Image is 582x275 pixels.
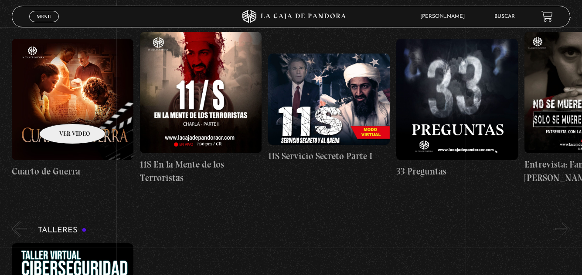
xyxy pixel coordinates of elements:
a: Buscar [494,14,515,19]
a: 33 Preguntas [396,32,518,185]
h3: Talleres [38,226,87,235]
span: Menu [37,14,51,19]
a: View your shopping cart [541,10,553,22]
a: 11S En la Mente de los Terroristas [140,32,262,185]
button: Previous [12,221,27,237]
button: Next [555,221,571,237]
h4: 33 Preguntas [396,164,518,178]
h4: Cuarto de Guerra [12,164,133,178]
h4: 11S Servicio Secreto Parte I [268,149,390,163]
span: Cerrar [34,21,54,27]
a: 11S Servicio Secreto Parte I [268,32,390,185]
button: Next [555,10,571,25]
a: Cuarto de Guerra [12,32,133,185]
button: Previous [12,10,27,25]
h4: 11S En la Mente de los Terroristas [140,158,262,185]
span: [PERSON_NAME] [416,14,473,19]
